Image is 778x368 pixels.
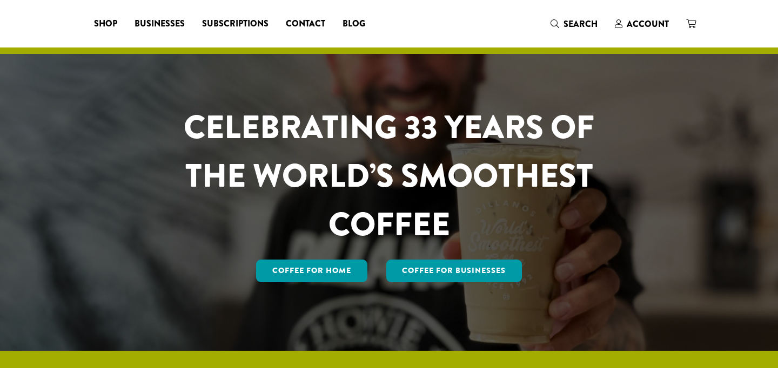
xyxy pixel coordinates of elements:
a: Shop [85,15,126,32]
span: Shop [94,17,117,31]
span: Search [564,18,598,30]
span: Businesses [135,17,185,31]
span: Blog [343,17,365,31]
a: Search [542,15,606,33]
a: Coffee For Businesses [386,260,522,282]
span: Account [627,18,669,30]
span: Subscriptions [202,17,269,31]
a: Coffee for Home [256,260,367,282]
span: Contact [286,17,325,31]
h1: CELEBRATING 33 YEARS OF THE WORLD’S SMOOTHEST COFFEE [152,103,626,249]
